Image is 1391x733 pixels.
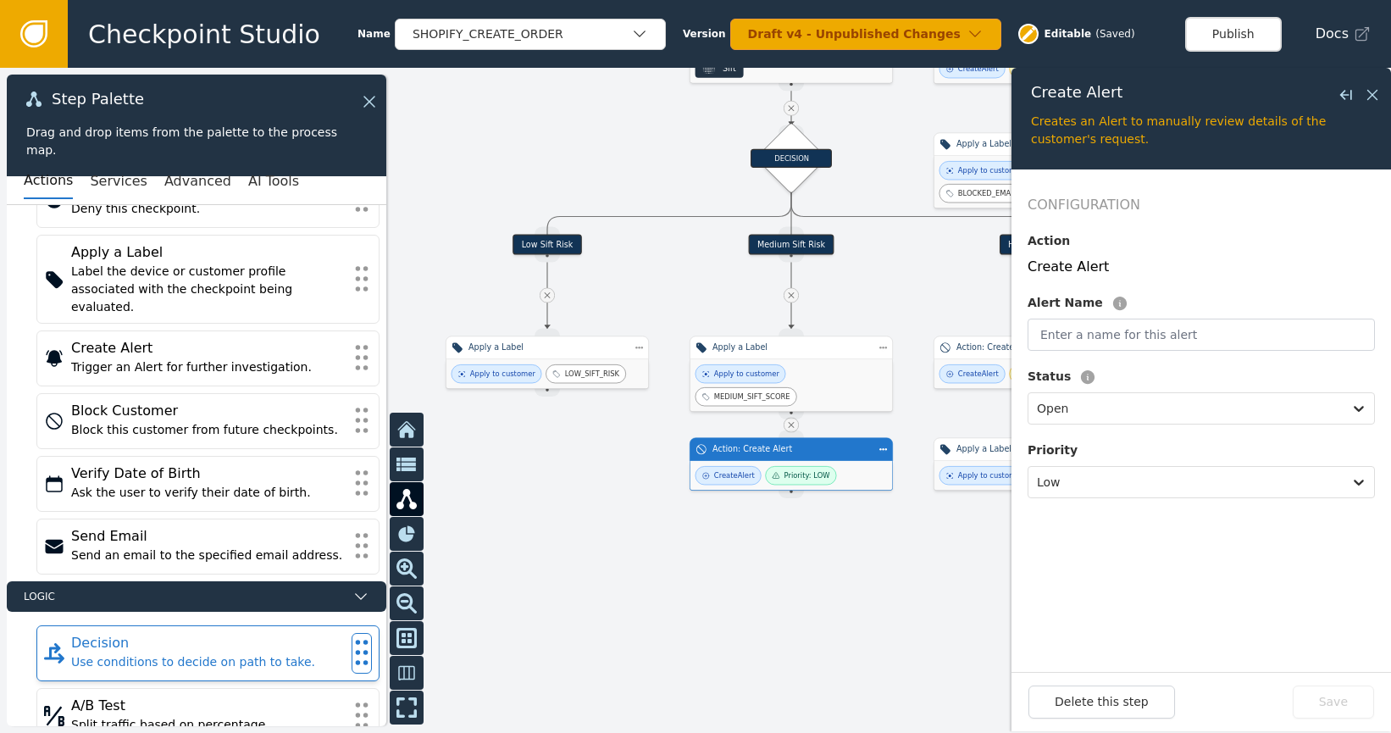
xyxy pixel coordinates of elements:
[71,338,345,358] div: Create Alert
[1316,24,1349,44] span: Docs
[748,25,967,43] div: Draft v4 - Unpublished Changes
[71,464,345,484] div: Verify Date of Birth
[470,369,535,380] div: Apply to customer
[958,64,999,75] div: Create Alert
[723,63,736,75] div: Sift
[958,470,1023,481] div: Apply to customer
[749,235,834,255] div: Medium Sift Risk
[71,263,345,316] div: Label the device or customer profile associated with the checkpoint being evaluated.
[1028,686,1175,719] button: Delete this step
[565,369,619,380] div: LOW_SIFT_RISK
[956,138,1114,150] div: Apply a Label
[784,470,830,481] div: Priority: LOW
[1028,257,1375,277] div: Create Alert
[1031,85,1122,100] span: Create Alert
[958,188,1050,199] div: BLOCKED_EMAIL_DOMAIN
[683,26,726,42] span: Version
[71,242,345,263] div: Apply a Label
[71,653,345,671] div: Use conditions to decide on path to take.
[1000,235,1071,255] div: High Sift Risk
[24,164,73,199] button: Actions
[71,547,345,564] div: Send an email to the specified email address.
[90,164,147,199] button: Services
[1028,319,1375,351] input: Enter a name for this alert
[1031,113,1372,148] div: Creates an Alert to manually review details of the customer's request.
[1028,368,1071,386] label: Status
[712,342,870,353] div: Apply a Label
[71,358,345,376] div: Trigger an Alert for further investigation.
[1028,195,1375,215] h2: Configuration
[714,391,790,403] div: MEDIUM_SIFT_SCORE
[26,124,367,159] div: Drag and drop items from the palette to the process map.
[71,421,345,439] div: Block this customer from future checkpoints.
[71,633,345,653] div: Decision
[712,443,870,455] div: Action: Create Alert
[958,369,999,380] div: Create Alert
[730,19,1001,50] button: Draft v4 - Unpublished Changes
[248,164,299,199] button: AI Tools
[1316,24,1371,44] a: Docs
[956,443,1114,455] div: Apply a Label
[468,342,626,353] div: Apply a Label
[1028,294,1103,312] label: Alert Name
[958,165,1023,176] div: Apply to customer
[164,164,231,199] button: Advanced
[24,589,346,604] span: Logic
[52,92,144,107] span: Step Palette
[714,470,755,481] div: Create Alert
[88,15,320,53] span: Checkpoint Studio
[71,200,345,218] div: Deny this checkpoint.
[357,26,391,42] span: Name
[395,19,666,50] button: SHOPIFY_CREATE_ORDER
[1185,17,1282,52] button: Publish
[71,484,345,502] div: Ask the user to verify their date of birth.
[1095,26,1134,42] div: ( Saved )
[714,369,779,380] div: Apply to customer
[513,235,581,255] div: Low Sift Risk
[71,696,345,716] div: A/B Test
[71,526,345,547] div: Send Email
[956,342,1114,353] div: Action: Create Alert
[1045,26,1092,42] span: Editable
[1028,441,1078,459] label: Priority
[1028,232,1070,250] label: Action
[71,401,345,421] div: Block Customer
[413,25,631,43] div: SHOPIFY_CREATE_ORDER
[751,148,832,167] div: DECISION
